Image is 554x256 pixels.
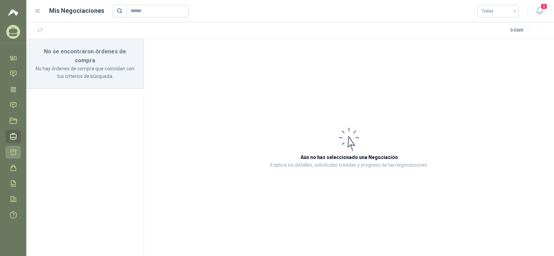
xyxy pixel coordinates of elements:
[510,25,546,36] div: 0 - 0 de 0
[49,6,104,16] h1: Mis Negociaciones
[8,8,18,17] img: Logo peakr
[533,5,546,17] button: 3
[540,3,548,10] span: 3
[482,6,515,16] span: Todas
[35,47,135,65] h3: No se encontraron órdenes de compra
[270,161,428,169] p: Explora los detalles, solicitudes creadas y progreso de las negociaciones.
[35,65,135,80] p: No hay órdenes de compra que coincidan con tus criterios de búsqueda.
[301,153,398,161] h3: Aún no has seleccionado una Negociación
